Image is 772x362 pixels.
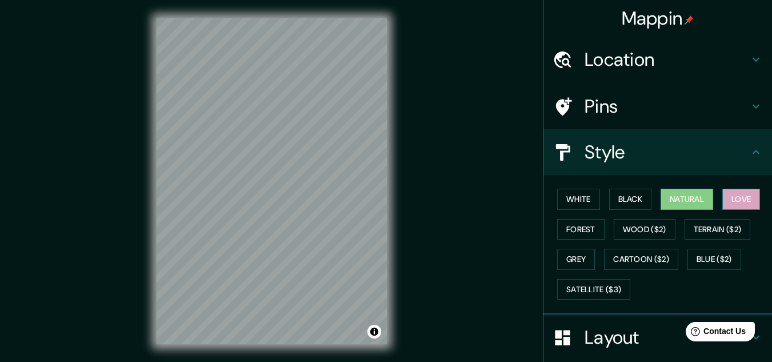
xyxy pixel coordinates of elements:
iframe: Help widget launcher [670,317,759,349]
h4: Location [585,48,749,71]
button: Terrain ($2) [685,219,751,240]
button: Black [609,189,652,210]
button: Natural [661,189,713,210]
div: Pins [543,83,772,129]
button: White [557,189,600,210]
h4: Layout [585,326,749,349]
button: Cartoon ($2) [604,249,678,270]
button: Grey [557,249,595,270]
img: pin-icon.png [685,15,694,25]
h4: Pins [585,95,749,118]
button: Toggle attribution [367,325,381,339]
canvas: Map [157,18,387,344]
button: Love [722,189,760,210]
h4: Mappin [622,7,694,30]
button: Wood ($2) [614,219,675,240]
h4: Style [585,141,749,164]
div: Location [543,37,772,82]
button: Blue ($2) [687,249,741,270]
button: Forest [557,219,605,240]
div: Layout [543,315,772,360]
button: Satellite ($3) [557,279,630,300]
div: Style [543,129,772,175]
